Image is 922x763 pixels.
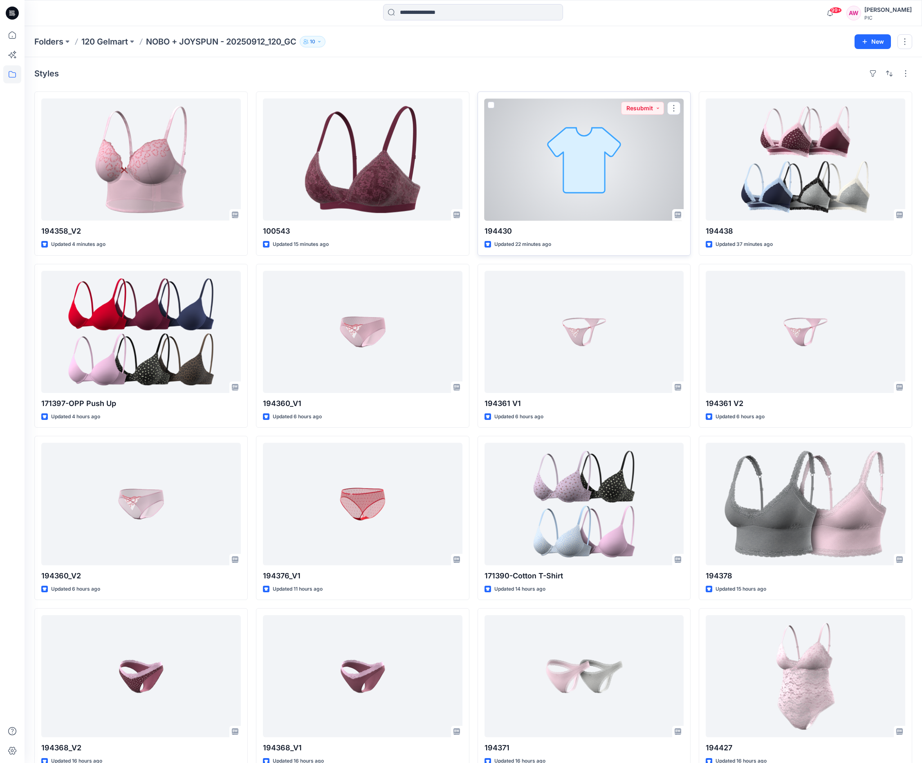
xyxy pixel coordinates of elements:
[716,240,773,249] p: Updated 37 minutes ago
[706,398,905,409] p: 194361 V2
[41,98,241,221] a: 194358_V2
[485,742,684,754] p: 194371
[81,36,128,47] a: 120 Gelmart
[706,443,905,565] a: 194378
[41,615,241,737] a: 194368_V2
[706,570,905,582] p: 194378
[485,271,684,393] a: 194361 V1
[263,398,462,409] p: 194360_V1
[273,585,323,593] p: Updated 11 hours ago
[494,413,543,421] p: Updated 6 hours ago
[864,5,912,15] div: [PERSON_NAME]
[273,240,329,249] p: Updated 15 minutes ago
[51,240,105,249] p: Updated 4 minutes ago
[855,34,891,49] button: New
[34,69,59,78] h4: Styles
[706,98,905,221] a: 194438
[494,585,545,593] p: Updated 14 hours ago
[41,443,241,565] a: 194360_V2
[41,398,241,409] p: 171397-OPP Push Up
[706,742,905,754] p: 194427
[300,36,325,47] button: 10
[263,98,462,221] a: 100543
[485,443,684,565] a: 171390-Cotton T-Shirt
[263,570,462,582] p: 194376_V1
[41,570,241,582] p: 194360_V2
[41,742,241,754] p: 194368_V2
[146,36,296,47] p: NOBO + JOYSPUN - 20250912_120_GC
[864,15,912,21] div: PIC
[263,443,462,565] a: 194376_V1
[41,271,241,393] a: 171397-OPP Push Up
[263,742,462,754] p: 194368_V1
[485,570,684,582] p: 171390-Cotton T-Shirt
[485,398,684,409] p: 194361 V1
[485,225,684,237] p: 194430
[263,615,462,737] a: 194368_V1
[716,413,765,421] p: Updated 6 hours ago
[706,271,905,393] a: 194361 V2
[485,98,684,221] a: 194430
[51,413,100,421] p: Updated 4 hours ago
[485,615,684,737] a: 194371
[830,7,842,13] span: 99+
[263,271,462,393] a: 194360_V1
[846,6,861,20] div: AW
[706,225,905,237] p: 194438
[310,37,315,46] p: 10
[263,225,462,237] p: 100543
[41,225,241,237] p: 194358_V2
[494,240,551,249] p: Updated 22 minutes ago
[716,585,766,593] p: Updated 15 hours ago
[51,585,100,593] p: Updated 6 hours ago
[34,36,63,47] a: Folders
[706,615,905,737] a: 194427
[273,413,322,421] p: Updated 6 hours ago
